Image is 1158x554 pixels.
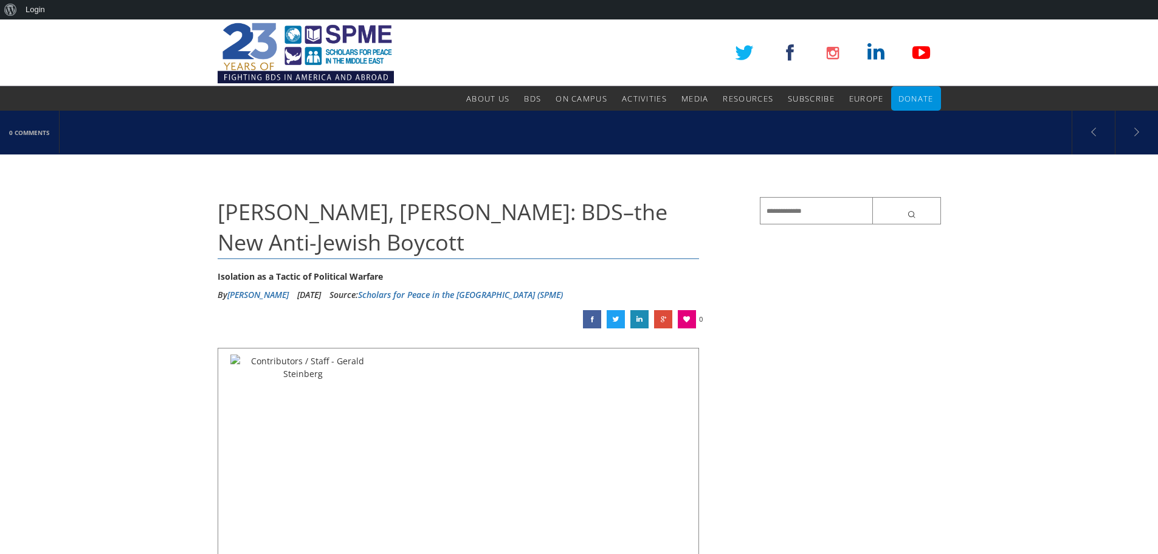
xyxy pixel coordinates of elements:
span: Donate [898,93,934,104]
a: Media [681,86,709,111]
a: Subscribe [788,86,835,111]
div: Source: [329,286,563,304]
a: About Us [466,86,509,111]
a: BDS [524,86,541,111]
a: On Campus [556,86,607,111]
a: Gerald M. Steinberg, NGO Monitor: BDS–the New Anti-Jewish Boycott [654,310,672,328]
span: 0 [699,310,703,328]
span: Europe [849,93,884,104]
a: Activities [622,86,667,111]
span: Media [681,93,709,104]
a: Gerald M. Steinberg, NGO Monitor: BDS–the New Anti-Jewish Boycott [607,310,625,328]
div: Isolation as a Tactic of Political Warfare [218,268,700,286]
a: Donate [898,86,934,111]
a: Europe [849,86,884,111]
li: By [218,286,289,304]
span: Resources [723,93,773,104]
a: Resources [723,86,773,111]
a: [PERSON_NAME] [227,289,289,300]
a: Gerald M. Steinberg, NGO Monitor: BDS–the New Anti-Jewish Boycott [583,310,601,328]
span: About Us [466,93,509,104]
span: Activities [622,93,667,104]
li: [DATE] [297,286,321,304]
span: BDS [524,93,541,104]
a: Scholars for Peace in the [GEOGRAPHIC_DATA] (SPME) [358,289,563,300]
span: On Campus [556,93,607,104]
a: Gerald M. Steinberg, NGO Monitor: BDS–the New Anti-Jewish Boycott [630,310,649,328]
img: SPME [218,19,394,86]
span: Subscribe [788,93,835,104]
span: [PERSON_NAME], [PERSON_NAME]: BDS–the New Anti-Jewish Boycott [218,197,667,257]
